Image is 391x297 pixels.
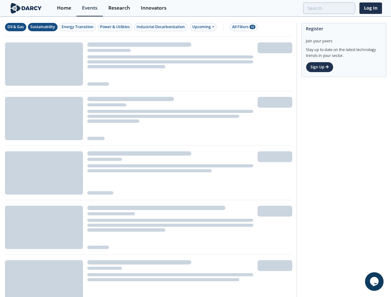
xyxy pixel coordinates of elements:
[137,24,185,30] div: Industrial Decarbonization
[108,6,130,11] div: Research
[30,24,55,30] div: Sustainability
[230,23,258,31] button: All Filters 10
[134,23,187,31] button: Industrial Decarbonization
[98,23,132,31] button: Power & Utilities
[57,6,71,11] div: Home
[306,23,382,34] div: Register
[100,24,130,30] div: Power & Utilities
[232,24,255,30] div: All Filters
[365,272,385,291] iframe: chat widget
[359,2,382,14] a: Log In
[141,6,167,11] div: Innovators
[303,2,355,14] input: Advanced Search
[190,23,217,31] div: Upcoming
[28,23,58,31] button: Sustainability
[250,25,255,29] span: 10
[9,3,43,14] img: logo-wide.svg
[5,23,26,31] button: Oil & Gas
[59,23,96,31] button: Energy Transition
[82,6,98,11] div: Events
[306,34,382,44] div: Join your peers
[7,24,24,30] div: Oil & Gas
[62,24,93,30] div: Energy Transition
[306,44,382,58] div: Stay up to date on the latest technology trends in your sector.
[306,62,333,72] a: Sign Up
